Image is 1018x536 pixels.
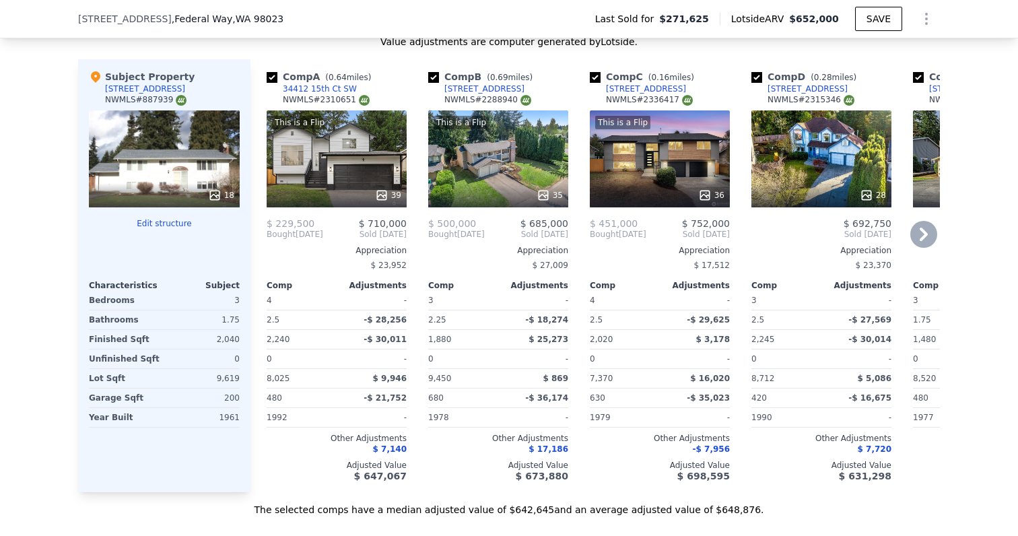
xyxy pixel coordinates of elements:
[814,73,832,82] span: 0.28
[485,229,568,240] span: Sold [DATE]
[267,393,282,403] span: 480
[590,296,595,305] span: 4
[606,83,686,94] div: [STREET_ADDRESS]
[913,5,940,32] button: Show Options
[339,291,407,310] div: -
[913,280,983,291] div: Comp
[176,95,186,106] img: NWMLS Logo
[267,460,407,471] div: Adjusted Value
[339,408,407,427] div: -
[751,229,891,240] span: Sold [DATE]
[89,330,162,349] div: Finished Sqft
[844,95,854,106] img: NWMLS Logo
[364,335,407,344] span: -$ 30,011
[267,245,407,256] div: Appreciation
[590,393,605,403] span: 630
[751,83,848,94] a: [STREET_ADDRESS]
[913,354,918,364] span: 0
[751,335,774,344] span: 2,245
[283,83,357,94] div: 34412 15th Ct SW
[590,70,700,83] div: Comp C
[929,83,1009,94] div: [STREET_ADDRESS]
[167,408,240,427] div: 1961
[687,393,730,403] span: -$ 35,023
[590,354,595,364] span: 0
[529,335,568,344] span: $ 25,273
[359,218,407,229] span: $ 710,000
[751,393,767,403] span: 420
[590,83,686,94] a: [STREET_ADDRESS]
[444,94,531,106] div: NWMLS # 2288940
[329,73,347,82] span: 0.64
[272,116,327,129] div: This is a Flip
[856,261,891,270] span: $ 23,370
[590,245,730,256] div: Appreciation
[267,408,334,427] div: 1992
[359,95,370,106] img: NWMLS Logo
[428,335,451,344] span: 1,880
[320,73,376,82] span: ( miles)
[677,471,730,481] span: $ 698,595
[660,280,730,291] div: Adjustments
[323,229,407,240] span: Sold [DATE]
[595,116,650,129] div: This is a Flip
[590,374,613,383] span: 7,370
[167,389,240,407] div: 200
[89,280,164,291] div: Characteristics
[643,73,700,82] span: ( miles)
[267,296,272,305] span: 4
[167,291,240,310] div: 3
[428,393,444,403] span: 680
[768,83,848,94] div: [STREET_ADDRESS]
[267,229,296,240] span: Bought
[428,245,568,256] div: Appreciation
[663,291,730,310] div: -
[751,310,819,329] div: 2.5
[590,460,730,471] div: Adjusted Value
[373,374,407,383] span: $ 9,946
[651,73,669,82] span: 0.16
[537,189,563,202] div: 35
[821,280,891,291] div: Adjustments
[89,408,162,427] div: Year Built
[354,471,407,481] span: $ 647,067
[428,354,434,364] span: 0
[855,7,902,31] button: SAVE
[208,189,234,202] div: 18
[428,83,524,94] a: [STREET_ADDRESS]
[267,433,407,444] div: Other Adjustments
[481,73,538,82] span: ( miles)
[693,444,730,454] span: -$ 7,956
[78,12,172,26] span: [STREET_ADDRESS]
[751,296,757,305] span: 3
[848,315,891,325] span: -$ 27,569
[646,229,730,240] span: Sold [DATE]
[824,291,891,310] div: -
[913,310,980,329] div: 1.75
[789,13,839,24] span: $652,000
[590,335,613,344] span: 2,020
[663,408,730,427] div: -
[858,374,891,383] span: $ 5,086
[167,310,240,329] div: 1.75
[751,280,821,291] div: Comp
[428,433,568,444] div: Other Adjustments
[590,218,638,229] span: $ 451,000
[682,218,730,229] span: $ 752,000
[751,460,891,471] div: Adjusted Value
[590,310,657,329] div: 2.5
[606,94,693,106] div: NWMLS # 2336417
[364,315,407,325] span: -$ 28,256
[267,229,323,240] div: [DATE]
[751,374,774,383] span: 8,712
[498,280,568,291] div: Adjustments
[371,261,407,270] span: $ 23,952
[267,374,290,383] span: 8,025
[520,218,568,229] span: $ 685,000
[89,218,240,229] button: Edit structure
[913,408,980,427] div: 1977
[339,349,407,368] div: -
[590,433,730,444] div: Other Adjustments
[590,408,657,427] div: 1979
[89,310,162,329] div: Bathrooms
